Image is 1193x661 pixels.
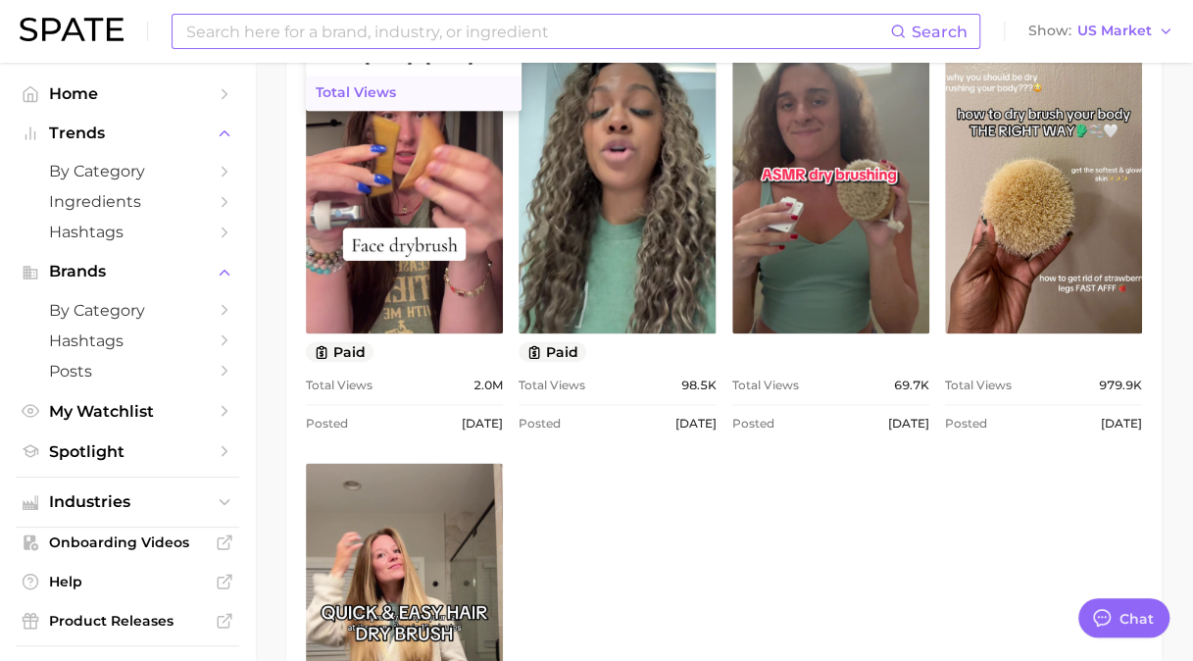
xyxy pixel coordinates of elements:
span: Help [49,573,206,590]
span: My Watchlist [49,402,206,421]
span: Brands [49,263,206,280]
a: Hashtags [16,326,239,356]
span: Hashtags [49,331,206,350]
span: Product Releases [49,612,206,630]
span: Spotlight [49,442,206,461]
span: Posted [519,412,561,435]
span: [DATE] [675,412,717,435]
a: Ingredients [16,186,239,217]
a: by Category [16,156,239,186]
button: Industries [16,487,239,517]
a: Onboarding Videos [16,528,239,557]
span: Show [1028,25,1071,36]
span: Posted [732,412,774,435]
span: [DATE] [462,412,503,435]
a: Product Releases [16,606,239,636]
span: by Category [49,301,206,320]
input: Search here for a brand, industry, or ingredient [184,15,890,48]
span: [DATE] [888,412,929,435]
span: Ingredients [49,192,206,211]
span: US Market [1077,25,1152,36]
button: Trends [16,119,239,148]
button: Brands [16,257,239,286]
span: Posted [306,412,348,435]
span: Total Views [519,374,585,397]
a: Posts [16,356,239,386]
span: Search [912,23,968,41]
span: Industries [49,493,206,511]
span: by Category [49,162,206,180]
span: 69.7k [894,374,929,397]
span: Posts [49,362,206,381]
span: Total Views [732,374,799,397]
span: Total Views [316,84,396,101]
span: Total Views [306,374,373,397]
button: paid [306,341,373,362]
span: [DATE] [1101,412,1142,435]
span: Hashtags [49,223,206,241]
button: ShowUS Market [1023,19,1178,44]
a: Home [16,78,239,109]
a: Hashtags [16,217,239,247]
img: SPATE [20,18,124,41]
a: My Watchlist [16,396,239,427]
span: 979.9k [1099,374,1142,397]
span: Onboarding Videos [49,534,206,551]
span: Posted [945,412,987,435]
a: Spotlight [16,436,239,467]
a: Help [16,567,239,596]
span: Trends [49,125,206,142]
span: Total Views [945,374,1012,397]
span: 2.0m [473,374,503,397]
span: Home [49,84,206,103]
a: by Category [16,295,239,326]
span: 98.5k [681,374,717,397]
button: paid [519,341,586,362]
